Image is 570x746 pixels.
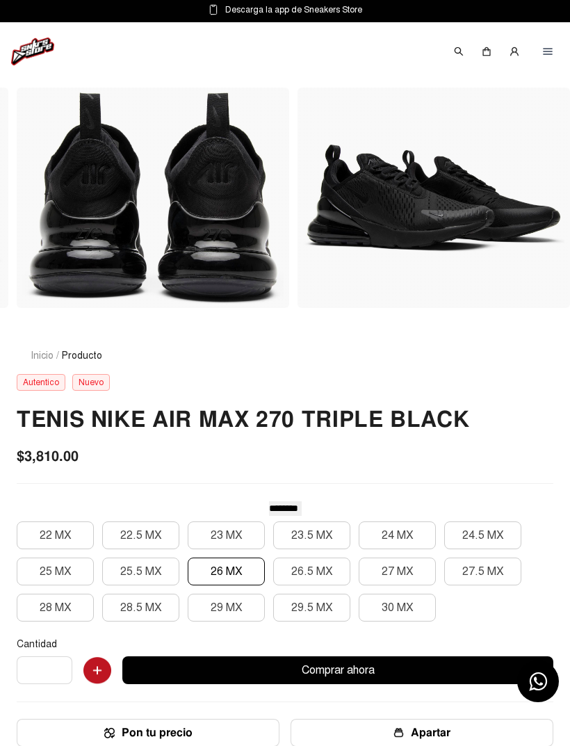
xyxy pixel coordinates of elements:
a: Inicio [31,350,54,362]
span: / [56,348,59,363]
button: 25 MX [17,558,94,585]
button: 23 MX [188,521,265,549]
span: Descarga la app de Sneakers Store [225,2,362,17]
button: 28.5 MX [102,594,179,622]
button: 26.5 MX [273,558,350,585]
button: 30 MX [359,594,436,622]
img: wallet-05.png [393,727,404,738]
button: 27 MX [359,558,436,585]
h2: Tenis Nike Air Max 270 Triple Black [17,405,553,435]
button: 24 MX [359,521,436,549]
div: Autentico [17,374,65,391]
img: Tenis Nike Air Max 270 Triple Black [303,142,564,253]
span: Producto [62,348,102,363]
button: 28 MX [17,594,94,622]
button: 29.5 MX [273,594,350,622]
div: Nuevo [72,374,110,391]
button: Comprar ahora [122,656,553,684]
button: 26 MX [188,558,265,585]
img: Icon.png [104,727,115,738]
p: Cantidad [17,638,553,651]
button: 25.5 MX [102,558,179,585]
button: 29 MX [188,594,265,622]
img: logo [11,38,54,65]
img: Agregar al carrito [83,657,111,685]
button: 22 MX [17,521,94,549]
button: 22.5 MX [102,521,179,549]
button: 23.5 MX [273,521,350,549]
img: user [509,46,520,57]
img: menu [542,46,553,57]
span: $3,810.00 [17,446,79,467]
img: Tenis Nike Air Max 270 Triple Black [22,88,284,307]
img: search [453,46,464,57]
button: 24.5 MX [444,521,521,549]
img: shopping [481,46,492,57]
button: 27.5 MX [444,558,521,585]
